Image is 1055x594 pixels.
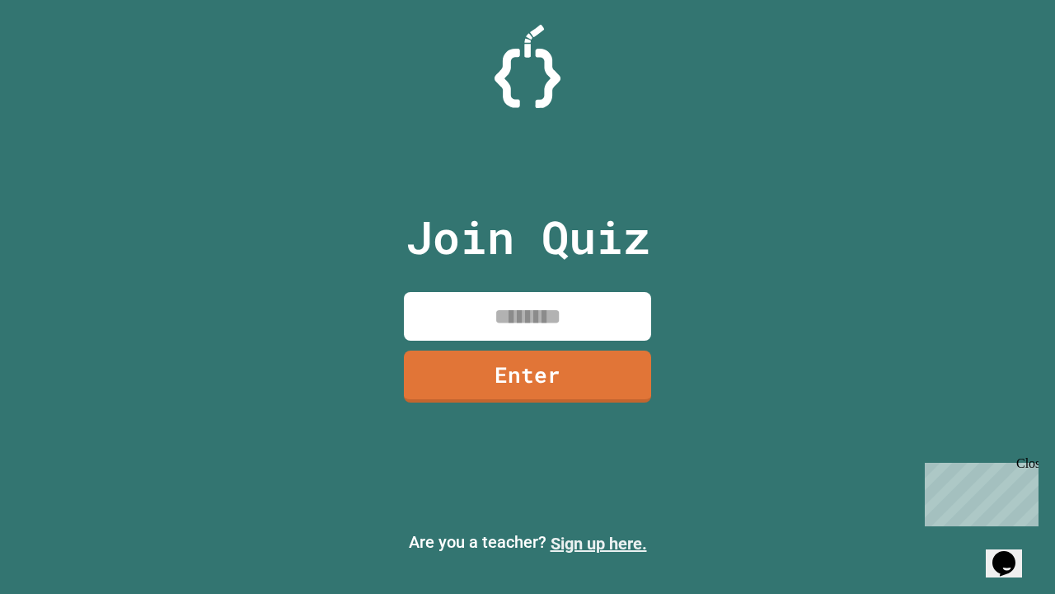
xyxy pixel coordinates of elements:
iframe: chat widget [986,528,1039,577]
p: Are you a teacher? [13,530,1042,556]
img: Logo.svg [495,25,560,108]
a: Sign up here. [551,534,647,554]
iframe: chat widget [918,456,1039,526]
a: Enter [404,351,651,403]
p: Join Quiz [406,203,650,271]
div: Chat with us now!Close [7,7,114,105]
